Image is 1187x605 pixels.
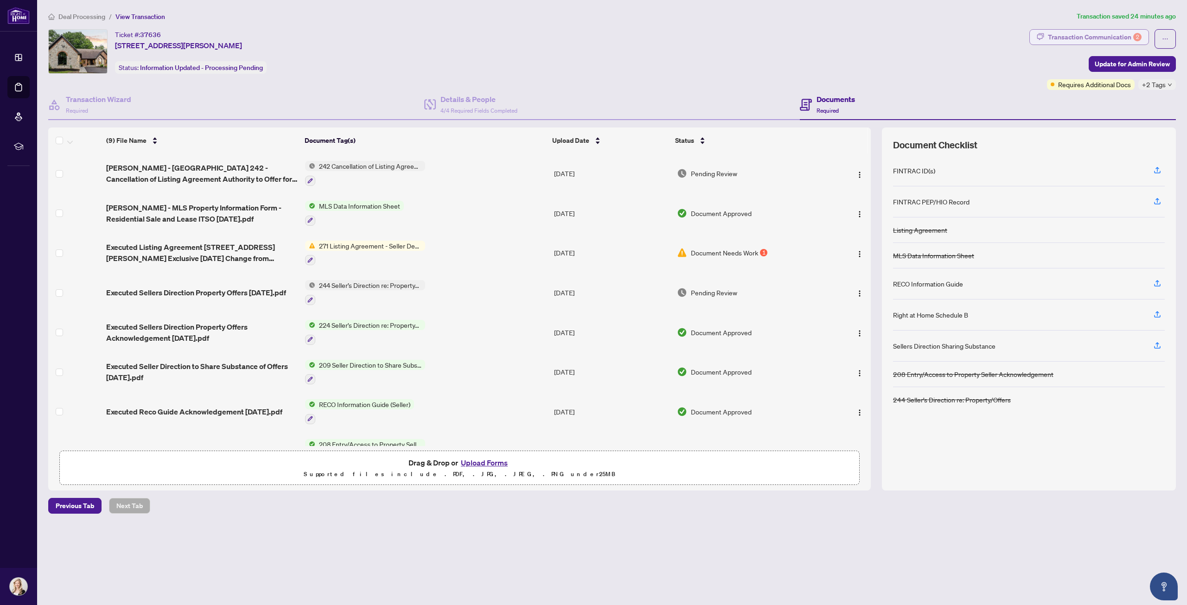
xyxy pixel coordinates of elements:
button: Transaction Communication2 [1029,29,1149,45]
div: MLS Data Information Sheet [893,250,974,261]
span: RECO Information Guide (Seller) [315,399,414,409]
button: Status Icon244 Seller’s Direction re: Property/Offers [305,280,425,305]
span: Document Approved [691,327,752,338]
button: Status Icon208 Entry/Access to Property Seller Acknowledgement [305,439,425,464]
div: Listing Agreement [893,225,947,235]
button: Logo [852,364,867,379]
span: [PERSON_NAME] - MLS Property Information Form - Residential Sale and Lease ITSO [DATE].pdf [106,202,298,224]
img: Document Status [677,327,687,338]
button: Status IconRECO Information Guide (Seller) [305,399,414,424]
span: Executed Seller Direction to Share Substance of Offers [DATE].pdf [106,361,298,383]
img: Logo [856,330,863,337]
button: Open asap [1150,573,1178,600]
img: Status Icon [305,201,315,211]
img: Status Icon [305,241,315,251]
span: Executed Sellers Direction Property Offers Acknowledgement [DATE].pdf [106,321,298,344]
button: Previous Tab [48,498,102,514]
button: Logo [852,166,867,181]
img: Document Status [677,367,687,377]
button: Status Icon271 Listing Agreement - Seller Designated Representation Agreement Authority to Offer ... [305,241,425,266]
span: 4/4 Required Fields Completed [440,107,517,114]
button: Logo [852,404,867,419]
td: [DATE] [550,193,673,233]
p: Supported files include .PDF, .JPG, .JPEG, .PNG under 25 MB [65,469,854,480]
img: Status Icon [305,360,315,370]
div: Status: [115,61,267,74]
button: Status IconMLS Data Information Sheet [305,201,404,226]
img: logo [7,7,30,24]
li: / [109,11,112,22]
img: Document Status [677,248,687,258]
th: Status [671,127,825,153]
span: ellipsis [1162,36,1168,42]
div: Right at Home Schedule B [893,310,968,320]
img: Logo [856,171,863,178]
img: Status Icon [305,399,315,409]
span: Previous Tab [56,498,94,513]
h4: Documents [817,94,855,105]
td: [DATE] [550,432,673,471]
span: Pending Review [691,287,737,298]
h4: Details & People [440,94,517,105]
span: Document Needs Work [691,248,758,258]
span: Upload Date [552,135,589,146]
div: 208 Entry/Access to Property Seller Acknowledgement [893,369,1053,379]
button: Next Tab [109,498,150,514]
span: Document Checklist [893,139,977,152]
button: Logo [852,206,867,221]
img: Logo [856,369,863,377]
td: [DATE] [550,392,673,432]
div: 1 [760,249,767,256]
span: MLS Data Information Sheet [315,201,404,211]
img: Document Status [677,168,687,178]
div: Ticket #: [115,29,161,40]
img: Status Icon [305,280,315,290]
span: Required [817,107,839,114]
img: Logo [856,409,863,416]
span: Executed Listing Agreement [STREET_ADDRESS][PERSON_NAME] Exclusive [DATE] Change from Exclusive t... [106,242,298,264]
span: Document Approved [691,407,752,417]
span: Executed Sellers Direction Property Offers [DATE].pdf [106,287,286,298]
span: Drag & Drop orUpload FormsSupported files include .PDF, .JPG, .JPEG, .PNG under25MB [60,451,859,485]
span: 244 Seller’s Direction re: Property/Offers [315,280,425,290]
img: Logo [856,210,863,218]
img: Status Icon [305,161,315,171]
div: 244 Seller’s Direction re: Property/Offers [893,395,1011,405]
span: Executed Reco Guide Acknowledgement [DATE].pdf [106,406,282,417]
img: Document Status [677,407,687,417]
div: 2 [1133,33,1142,41]
span: home [48,13,55,20]
button: Status Icon224 Seller's Direction re: Property/Offers - Important Information for Seller Acknowle... [305,320,425,345]
img: Profile Icon [10,578,27,595]
img: Logo [856,290,863,297]
span: (9) File Name [106,135,147,146]
span: Drag & Drop or [408,457,511,469]
h4: Transaction Wizard [66,94,131,105]
span: Update for Admin Review [1095,57,1170,71]
td: [DATE] [550,312,673,352]
span: Required [66,107,88,114]
button: Update for Admin Review [1089,56,1176,72]
span: Requires Additional Docs [1058,79,1131,89]
button: Logo [852,245,867,260]
span: 242 Cancellation of Listing Agreement - Authority to Offer for Sale [315,161,425,171]
button: Upload Forms [458,457,511,469]
div: RECO Information Guide [893,279,963,289]
span: down [1168,83,1172,87]
span: Document Approved [691,208,752,218]
td: [DATE] [550,233,673,273]
span: 271 Listing Agreement - Seller Designated Representation Agreement Authority to Offer for Sale [315,241,425,251]
img: IMG-40743132_1.jpg [49,30,107,73]
span: Document Approved [691,367,752,377]
th: Upload Date [549,127,671,153]
span: View Transaction [115,13,165,21]
td: [DATE] [550,153,673,193]
button: Logo [852,325,867,340]
button: Status Icon242 Cancellation of Listing Agreement - Authority to Offer for Sale [305,161,425,186]
div: Sellers Direction Sharing Substance [893,341,996,351]
span: Executed Entry Access to Property [DATE].pdf [106,446,261,457]
span: 37636 [140,31,161,39]
img: Document Status [677,208,687,218]
span: [STREET_ADDRESS][PERSON_NAME] [115,40,242,51]
button: Status Icon209 Seller Direction to Share Substance of Offers [305,360,425,385]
